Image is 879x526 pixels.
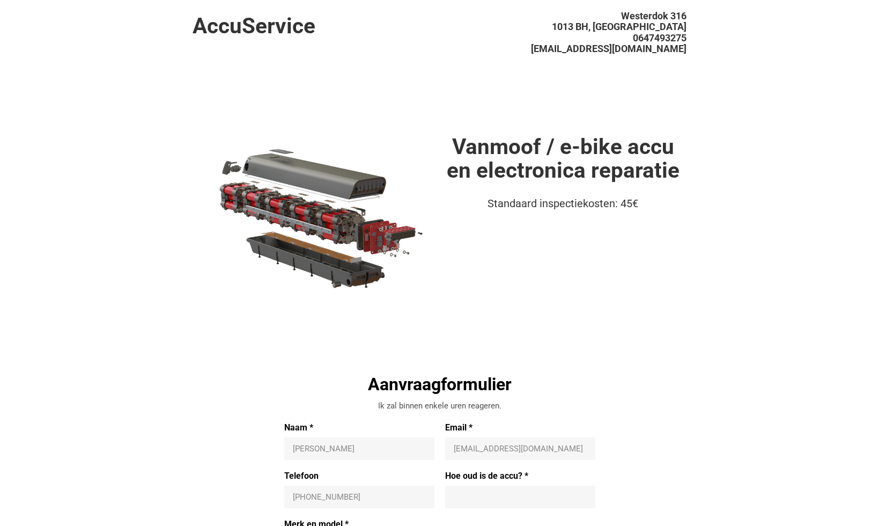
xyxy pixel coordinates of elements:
[284,373,595,396] div: Aanvraagformulier
[284,471,434,481] label: Telefoon
[552,21,686,32] span: 1013 BH, [GEOGRAPHIC_DATA]
[633,32,686,43] span: 0647493275
[193,14,439,38] h1: AccuService
[454,443,587,454] input: Email *
[440,135,686,182] h1: Vanmoof / e-bike accu en electronica reparatie
[284,422,434,433] label: Naam *
[293,492,426,502] input: +31 647493275
[284,400,595,412] div: Ik zal binnen enkele uren reageren.
[487,197,638,210] span: Standaard inspectiekosten: 45€
[445,422,595,433] label: Email *
[621,10,686,21] span: Westerdok 316
[193,135,439,299] img: battery.webp
[445,471,595,481] label: Hoe oud is de accu? *
[531,43,686,54] span: [EMAIL_ADDRESS][DOMAIN_NAME]
[293,443,426,454] input: Naam *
